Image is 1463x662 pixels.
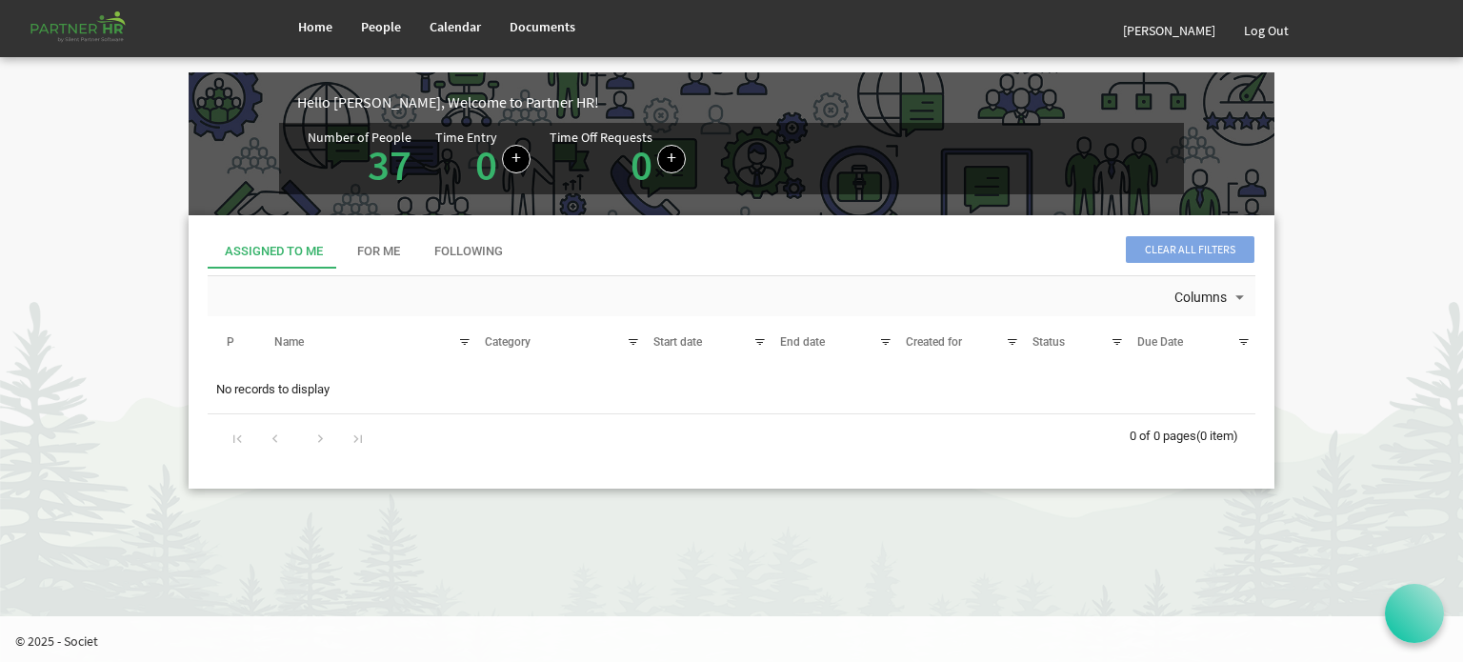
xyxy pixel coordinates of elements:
[1172,286,1229,310] span: Columns
[15,632,1463,651] p: © 2025 - Societ
[357,243,400,261] div: For Me
[298,18,332,35] span: Home
[1137,335,1183,349] span: Due Date
[308,130,435,187] div: Total number of active people in Partner HR
[631,138,652,191] a: 0
[227,335,234,349] span: P
[1032,335,1065,349] span: Status
[1130,414,1255,454] div: 0 of 0 pages (0 item)
[1171,276,1253,316] div: Columns
[780,335,825,349] span: End date
[906,335,962,349] span: Created for
[297,91,1274,113] div: Hello [PERSON_NAME], Welcome to Partner HR!
[225,243,323,261] div: Assigned To Me
[430,18,481,35] span: Calendar
[653,335,702,349] span: Start date
[435,130,550,187] div: Number of time entries
[1230,4,1303,57] a: Log Out
[435,130,497,144] div: Time Entry
[1126,236,1254,263] span: Clear all filters
[262,424,288,451] div: Go to previous page
[208,371,1255,408] td: No records to display
[550,130,652,144] div: Time Off Requests
[1130,429,1196,443] span: 0 of 0 pages
[274,335,304,349] span: Name
[308,130,411,144] div: Number of People
[434,243,503,261] div: Following
[502,145,531,173] a: Log hours
[485,335,531,349] span: Category
[361,18,401,35] span: People
[510,18,575,35] span: Documents
[657,145,686,173] a: Create a new time off request
[368,138,411,191] a: 37
[225,424,251,451] div: Go to first page
[1109,4,1230,57] a: [PERSON_NAME]
[1171,286,1253,311] button: Columns
[550,130,705,187] div: Number of pending time-off requests
[345,424,371,451] div: Go to last page
[475,138,497,191] a: 0
[308,424,333,451] div: Go to next page
[1196,429,1238,443] span: (0 item)
[208,234,1255,269] div: tab-header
